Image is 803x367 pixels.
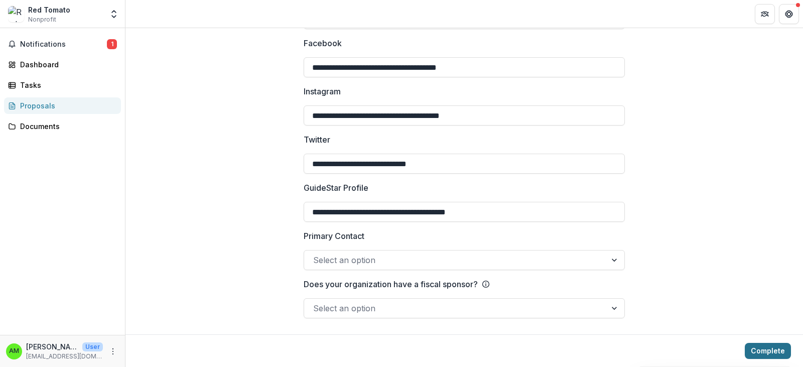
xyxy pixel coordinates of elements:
[26,352,103,361] p: [EMAIL_ADDRESS][DOMAIN_NAME]
[26,341,78,352] p: [PERSON_NAME]
[304,182,368,194] p: GuideStar Profile
[20,59,113,70] div: Dashboard
[745,343,791,359] button: Complete
[4,77,121,93] a: Tasks
[28,5,70,15] div: Red Tomato
[304,134,330,146] p: Twitter
[304,278,478,290] p: Does your organization have a fiscal sponsor?
[20,100,113,111] div: Proposals
[779,4,799,24] button: Get Help
[107,39,117,49] span: 1
[304,85,341,97] p: Instagram
[4,97,121,114] a: Proposals
[304,37,342,49] p: Facebook
[20,80,113,90] div: Tasks
[4,36,121,52] button: Notifications1
[4,56,121,73] a: Dashboard
[755,4,775,24] button: Partners
[107,4,121,24] button: Open entity switcher
[4,118,121,135] a: Documents
[107,345,119,357] button: More
[82,342,103,351] p: User
[28,15,56,24] span: Nonprofit
[8,6,24,22] img: Red Tomato
[9,348,19,354] div: Angel Medez
[304,230,364,242] p: Primary Contact
[20,121,113,132] div: Documents
[20,40,107,49] span: Notifications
